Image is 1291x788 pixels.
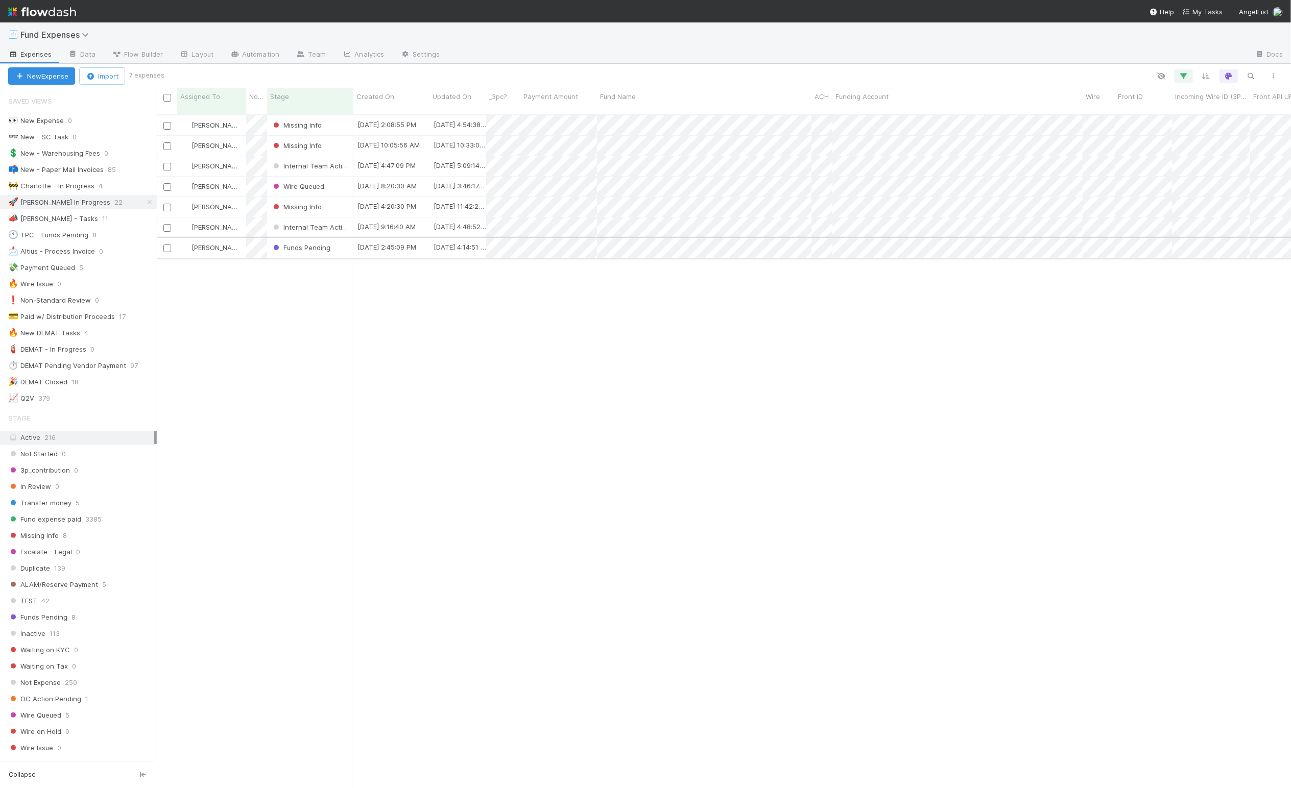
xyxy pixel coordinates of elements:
[8,149,18,157] span: 💲
[8,165,18,174] span: 📫
[8,693,81,705] span: OC Action Pending
[8,261,75,274] div: Payment Queued
[8,214,18,223] span: 📣
[8,49,52,59] span: Expenses
[85,513,102,526] span: 3385
[182,203,190,211] img: avatar_93b89fca-d03a-423a-b274-3dd03f0a621f.png
[8,344,18,353] span: 🧯
[192,121,243,129] span: [PERSON_NAME]
[57,742,61,754] span: 0
[434,140,486,150] div: [DATE] 10:33:01 AM
[271,182,324,190] span: Wire Queued
[8,295,18,304] span: ❗
[54,562,65,575] span: 139
[222,47,288,63] a: Automation
[356,91,394,102] span: Created On
[163,122,171,130] input: Toggle Row Selected
[489,91,507,102] span: _3pc?
[108,163,126,176] span: 85
[8,263,18,272] span: 💸
[163,142,171,150] input: Toggle Row Selected
[8,497,71,509] span: Transfer money
[8,578,98,591] span: ALAM/Reserve Payment
[334,47,392,63] a: Analytics
[434,119,486,130] div: [DATE] 4:54:38 PM
[68,114,82,127] span: 0
[8,480,51,493] span: In Review
[79,261,93,274] span: 5
[600,91,636,102] span: Fund Name
[8,180,94,192] div: Charlotte - In Progress
[182,223,190,231] img: avatar_93b89fca-d03a-423a-b274-3dd03f0a621f.png
[163,224,171,232] input: Toggle Row Selected
[1273,7,1283,17] img: avatar_93b89fca-d03a-423a-b274-3dd03f0a621f.png
[163,204,171,211] input: Toggle Row Selected
[8,163,104,176] div: New - Paper Mail Invoices
[163,244,171,252] input: Toggle Row Selected
[182,243,190,252] img: avatar_93b89fca-d03a-423a-b274-3dd03f0a621f.png
[1182,7,1223,17] a: My Tasks
[1086,91,1100,102] span: Wire
[8,562,50,575] span: Duplicate
[8,343,86,356] div: DEMAT - In Progress
[192,203,243,211] span: [PERSON_NAME]
[1150,7,1174,17] div: Help
[192,182,243,190] span: [PERSON_NAME]
[62,448,66,460] span: 0
[104,147,118,160] span: 0
[357,201,416,211] div: [DATE] 4:20:30 PM
[8,546,72,558] span: Escalate - Legal
[271,223,350,231] span: Internal Team Action
[8,359,126,372] div: DEMAT Pending Vendor Payment
[119,310,136,323] span: 17
[60,47,104,63] a: Data
[8,229,88,241] div: TPC - Funds Pending
[8,147,100,160] div: New - Warehousing Fees
[114,196,133,209] span: 22
[8,230,18,239] span: 🕚
[8,595,37,607] span: TEST
[192,141,243,150] span: [PERSON_NAME]
[8,91,52,111] span: Saved Views
[104,47,171,63] a: Flow Builder
[8,448,58,460] span: Not Started
[192,223,243,231] span: [PERSON_NAME]
[163,94,171,102] input: Toggle All Rows Selected
[181,222,241,232] div: [PERSON_NAME]
[271,202,322,212] div: Missing Info
[8,627,45,640] span: Inactive
[8,361,18,370] span: ⏱️
[181,161,241,171] div: [PERSON_NAME]
[8,131,68,143] div: New - SC Task
[95,294,109,307] span: 0
[71,611,76,624] span: 8
[8,247,18,255] span: 📩
[8,464,70,477] span: 3p_contribution
[357,242,416,252] div: [DATE] 2:45:09 PM
[112,49,163,59] span: Flow Builder
[8,709,61,722] span: Wire Queued
[271,162,350,170] span: Internal Team Action
[71,376,89,388] span: 18
[99,180,113,192] span: 4
[76,546,80,558] span: 0
[55,480,59,493] span: 0
[8,328,18,337] span: 🔥
[8,181,18,190] span: 🚧
[8,198,18,206] span: 🚀
[1239,8,1269,16] span: AngelList
[8,742,53,754] span: Wire Issue
[130,359,148,372] span: 97
[65,676,77,689] span: 250
[523,91,578,102] span: Payment Amount
[73,131,87,143] span: 0
[8,529,59,542] span: Missing Info
[8,30,18,39] span: 🧾
[271,243,330,252] span: Funds Pending
[8,431,154,444] div: Active
[357,181,417,191] div: [DATE] 8:20:30 AM
[815,91,829,102] span: ACH
[8,212,98,225] div: [PERSON_NAME] - Tasks
[8,310,115,323] div: Paid w/ Distribution Proceeds
[271,140,322,151] div: Missing Info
